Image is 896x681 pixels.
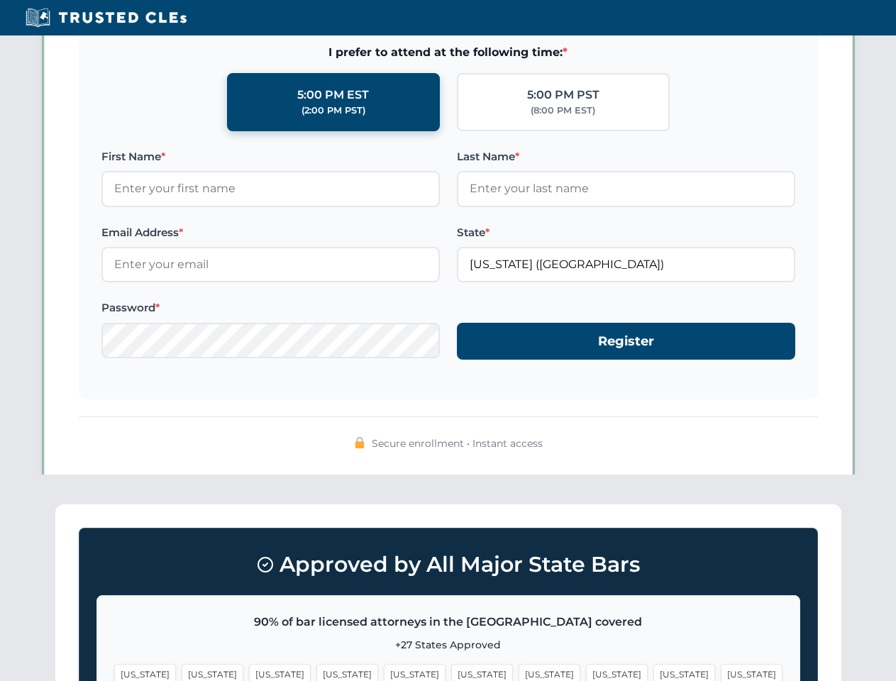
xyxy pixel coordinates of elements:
[457,323,795,360] button: Register
[114,613,782,631] p: 90% of bar licensed attorneys in the [GEOGRAPHIC_DATA] covered
[101,247,440,282] input: Enter your email
[354,437,365,448] img: 🔒
[101,43,795,62] span: I prefer to attend at the following time:
[457,224,795,241] label: State
[457,171,795,206] input: Enter your last name
[372,436,543,451] span: Secure enrollment • Instant access
[101,171,440,206] input: Enter your first name
[302,104,365,118] div: (2:00 PM PST)
[101,299,440,316] label: Password
[297,86,369,104] div: 5:00 PM EST
[96,546,800,584] h3: Approved by All Major State Bars
[101,224,440,241] label: Email Address
[114,637,782,653] p: +27 States Approved
[531,104,595,118] div: (8:00 PM EST)
[457,148,795,165] label: Last Name
[101,148,440,165] label: First Name
[457,247,795,282] input: California (CA)
[21,7,191,28] img: Trusted CLEs
[527,86,599,104] div: 5:00 PM PST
